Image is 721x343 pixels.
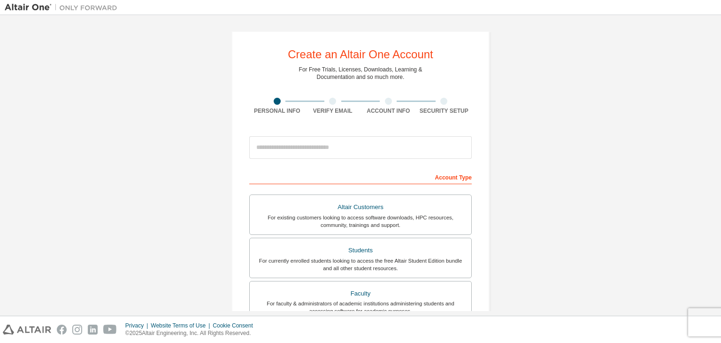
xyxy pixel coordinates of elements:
[88,325,98,335] img: linkedin.svg
[103,325,117,335] img: youtube.svg
[255,300,466,315] div: For faculty & administrators of academic institutions administering students and accessing softwa...
[255,214,466,229] div: For existing customers looking to access software downloads, HPC resources, community, trainings ...
[255,201,466,214] div: Altair Customers
[151,322,213,329] div: Website Terms of Use
[125,329,259,337] p: © 2025 Altair Engineering, Inc. All Rights Reserved.
[305,107,361,115] div: Verify Email
[57,325,67,335] img: facebook.svg
[3,325,51,335] img: altair_logo.svg
[72,325,82,335] img: instagram.svg
[360,107,416,115] div: Account Info
[416,107,472,115] div: Security Setup
[255,287,466,300] div: Faculty
[255,257,466,272] div: For currently enrolled students looking to access the free Altair Student Edition bundle and all ...
[249,107,305,115] div: Personal Info
[288,49,433,60] div: Create an Altair One Account
[249,169,472,184] div: Account Type
[299,66,422,81] div: For Free Trials, Licenses, Downloads, Learning & Documentation and so much more.
[5,3,122,12] img: Altair One
[125,322,151,329] div: Privacy
[213,322,258,329] div: Cookie Consent
[255,244,466,257] div: Students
